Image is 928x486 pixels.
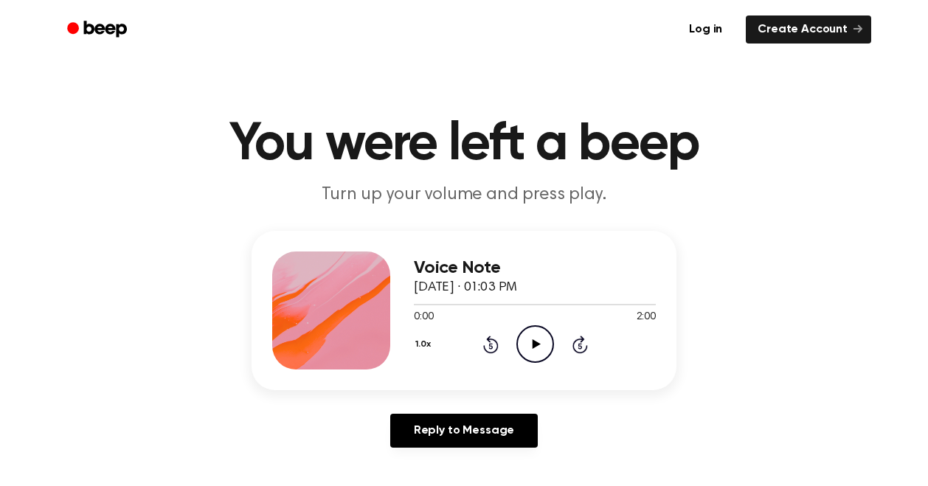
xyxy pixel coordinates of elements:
a: Beep [57,15,140,44]
button: 1.0x [414,332,436,357]
span: 0:00 [414,310,433,325]
h3: Voice Note [414,258,656,278]
a: Log in [674,13,737,46]
h1: You were left a beep [86,118,842,171]
span: [DATE] · 01:03 PM [414,281,517,294]
p: Turn up your volume and press play. [181,183,747,207]
span: 2:00 [637,310,656,325]
a: Reply to Message [390,414,538,448]
a: Create Account [746,15,871,44]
